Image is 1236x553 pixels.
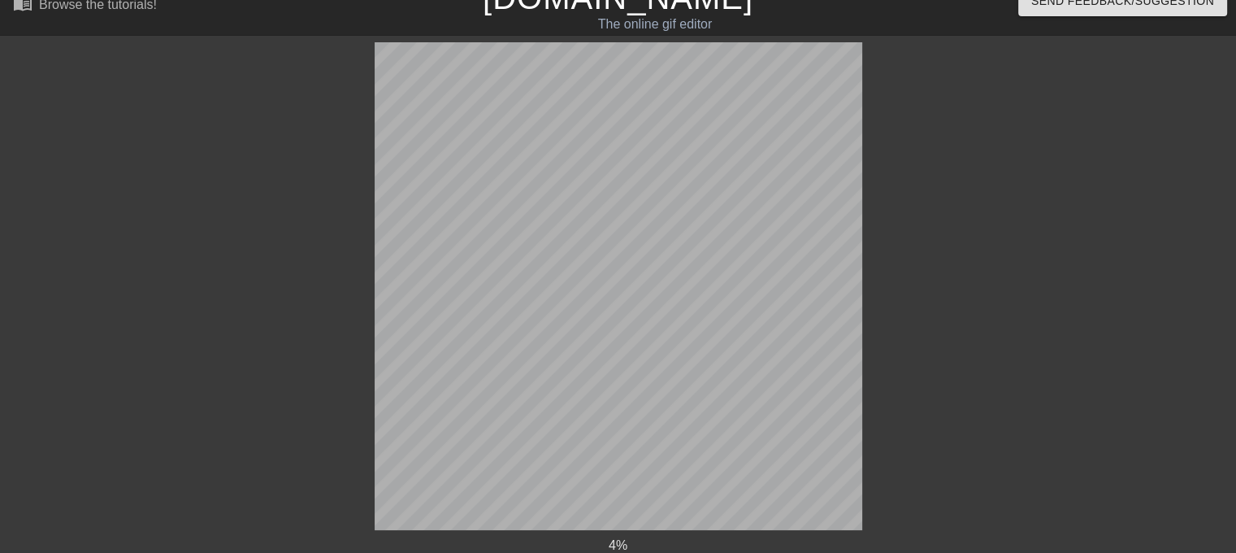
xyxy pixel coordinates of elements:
[420,15,890,34] div: The online gif editor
